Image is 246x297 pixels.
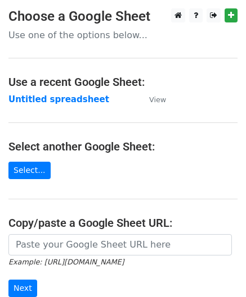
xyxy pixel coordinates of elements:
h4: Copy/paste a Google Sheet URL: [8,216,238,230]
input: Paste your Google Sheet URL here [8,234,232,255]
small: Example: [URL][DOMAIN_NAME] [8,258,124,266]
h4: Select another Google Sheet: [8,140,238,153]
h3: Choose a Google Sheet [8,8,238,25]
a: Select... [8,162,51,179]
h4: Use a recent Google Sheet: [8,75,238,89]
a: Untitled spreadsheet [8,94,109,104]
small: View [149,95,166,104]
p: Use one of the options below... [8,29,238,41]
input: Next [8,280,37,297]
a: View [138,94,166,104]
